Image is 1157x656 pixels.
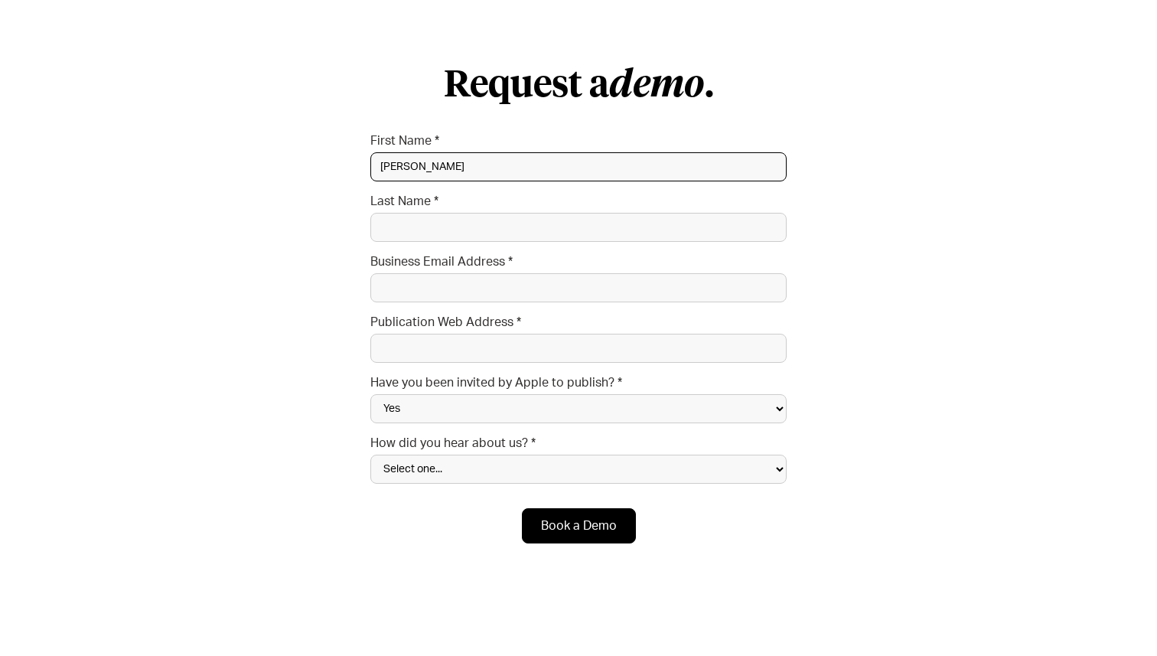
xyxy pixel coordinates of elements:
[370,436,787,451] label: How did you hear about us? *
[370,254,787,269] label: Business Email Address *
[370,64,787,543] form: Demo Form
[370,315,787,330] label: Publication Web Address *
[522,508,636,543] input: Book a Demo
[370,375,787,390] label: Have you been invited by Apple to publish? *
[444,67,714,104] strong: Request a .
[609,67,705,104] em: demo
[370,194,787,209] label: Last Name *
[370,133,787,148] label: First Name *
